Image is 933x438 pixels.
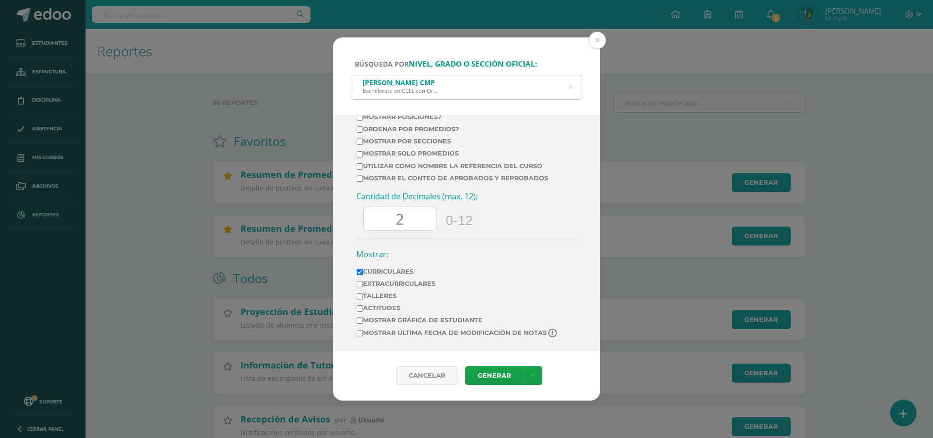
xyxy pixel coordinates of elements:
label: Ordenar por promedios? [357,125,572,133]
a: Generar [465,366,523,385]
span: Búsqueda por [355,59,537,69]
label: Mostrar el conteo de Aprobados y Reprobados [357,175,572,182]
input: Mostrar gráfica de estudiante [357,317,363,324]
input: Mostrar por secciones [357,139,363,145]
label: Mostrar posiciones? [357,113,572,121]
input: Mostrar el conteo de Aprobados y Reprobados [357,175,363,182]
input: Mostrar solo promedios [357,151,363,158]
input: Extracurriculares [357,281,363,287]
h3: Cantidad de Decimales (max. 12): [356,191,577,202]
input: Utilizar como nombre la referencia del curso [357,163,363,170]
input: Curriculares [357,269,363,275]
button: Close (Esc) [588,32,606,49]
input: Actitudes [357,305,363,312]
label: Utilizar como nombre la referencia del curso [357,162,572,170]
h3: Mostrar: [356,249,577,260]
div: Cancelar [396,366,458,385]
input: ej. Primero primaria, etc. [350,75,583,99]
span: 0-12 [446,212,473,228]
div: Bachillerato en CCLL con Orientación en Computación [363,87,438,94]
label: Mostrar gráfica de estudiante [357,316,558,324]
label: Talleres [357,292,558,299]
input: Talleres [357,293,363,299]
input: Ordenar por promedios? [357,126,363,133]
input: Mostrar posiciones? [357,114,363,121]
strong: nivel, grado o sección oficial: [409,59,537,69]
div: [PERSON_NAME] CMP [363,78,438,87]
label: Mostrar por secciones [357,138,572,145]
label: Mostrar solo promedios [357,150,572,157]
label: Actitudes [357,304,558,312]
label: Curriculares [357,268,558,275]
input: Mostrar última fecha de modificación de notas [357,330,363,336]
label: Mostrar última fecha de modificación de notas [357,329,558,338]
label: Extracurriculares [357,280,558,287]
